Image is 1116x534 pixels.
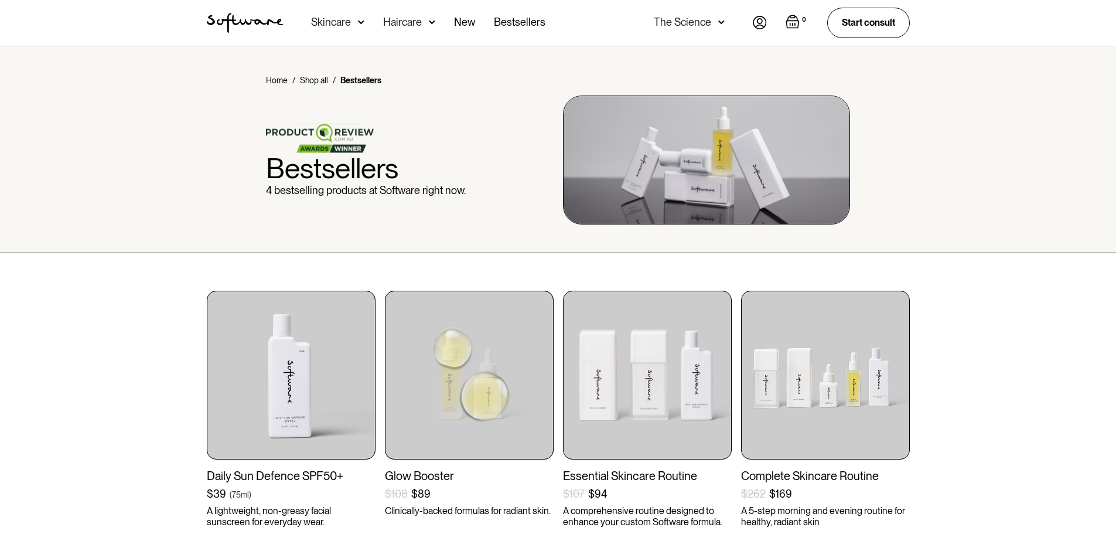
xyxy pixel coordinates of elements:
div: / [292,74,295,86]
div: / [333,74,336,86]
img: arrow down [429,16,435,28]
div: $108 [385,488,408,501]
div: Essential Skincare Routine [563,469,732,483]
div: $89 [411,488,431,501]
div: $94 [588,488,607,501]
div: $169 [769,488,792,501]
div: 75ml [232,489,249,501]
a: Shop all [300,74,328,86]
div: ( [230,489,232,501]
div: Glow Booster [385,469,554,483]
div: The Science [654,16,711,28]
div: $39 [207,488,226,501]
a: Home [266,74,288,86]
div: $107 [563,488,585,501]
div: Complete Skincare Routine [741,469,910,483]
img: arrow down [358,16,364,28]
div: $262 [741,488,766,501]
div: Bestsellers [340,74,381,86]
p: A 5-step morning and evening routine for healthy, radiant skin [741,505,910,528]
a: Open empty cart [786,15,808,31]
img: arrow down [718,16,725,28]
p: A comprehensive routine designed to enhance your custom Software formula. [563,505,732,528]
div: ) [249,489,251,501]
a: home [207,13,283,33]
a: Start consult [827,8,910,38]
p: A lightweight, non-greasy facial sunscreen for everyday wear. [207,505,376,528]
div: Skincare [311,16,351,28]
img: Software Logo [207,13,283,33]
img: product review logo [266,124,374,153]
p: 4 bestselling products at Software right now. [266,184,466,197]
div: Haircare [383,16,422,28]
p: Clinically-backed formulas for radiant skin. [385,505,554,516]
h1: Bestsellers [266,153,466,184]
div: Daily Sun Defence SPF50+ [207,469,376,483]
div: 0 [800,15,808,25]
